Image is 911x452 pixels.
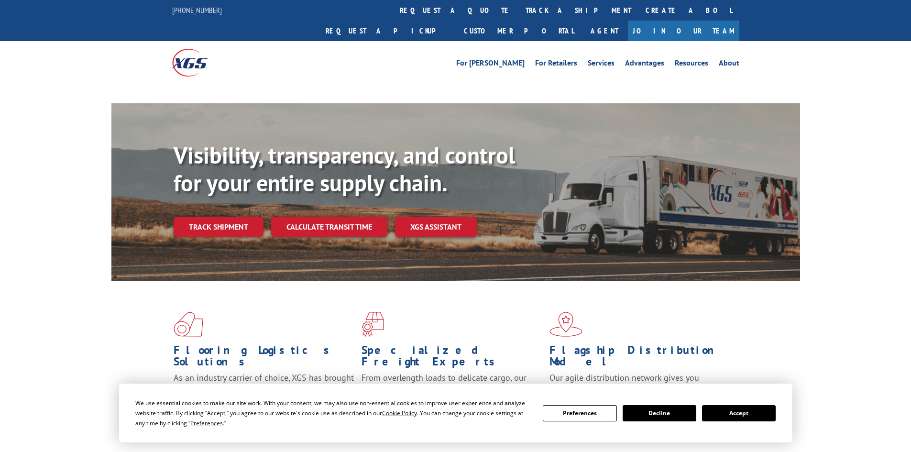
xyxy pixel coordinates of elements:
h1: Specialized Freight Experts [362,344,542,372]
a: Track shipment [174,217,263,237]
span: Our agile distribution network gives you nationwide inventory management on demand. [549,372,725,395]
a: Calculate transit time [271,217,387,237]
a: XGS ASSISTANT [395,217,477,237]
span: As an industry carrier of choice, XGS has brought innovation and dedication to flooring logistics... [174,372,354,406]
h1: Flagship Distribution Model [549,344,730,372]
div: We use essential cookies to make our site work. With your consent, we may also use non-essential ... [135,398,531,428]
a: Join Our Team [628,21,739,41]
img: xgs-icon-total-supply-chain-intelligence-red [174,312,203,337]
a: Services [588,59,615,70]
a: Request a pickup [318,21,457,41]
a: Customer Portal [457,21,581,41]
div: Cookie Consent Prompt [119,384,792,442]
a: For Retailers [535,59,577,70]
a: [PHONE_NUMBER] [172,5,222,15]
a: About [719,59,739,70]
a: Advantages [625,59,664,70]
h1: Flooring Logistics Solutions [174,344,354,372]
a: For [PERSON_NAME] [456,59,525,70]
span: Preferences [190,419,223,427]
button: Decline [623,405,696,421]
button: Accept [702,405,776,421]
img: xgs-icon-focused-on-flooring-red [362,312,384,337]
img: xgs-icon-flagship-distribution-model-red [549,312,582,337]
button: Preferences [543,405,616,421]
span: Cookie Policy [382,409,417,417]
p: From overlength loads to delicate cargo, our experienced staff knows the best way to move your fr... [362,372,542,415]
b: Visibility, transparency, and control for your entire supply chain. [174,140,515,198]
a: Agent [581,21,628,41]
a: Resources [675,59,708,70]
